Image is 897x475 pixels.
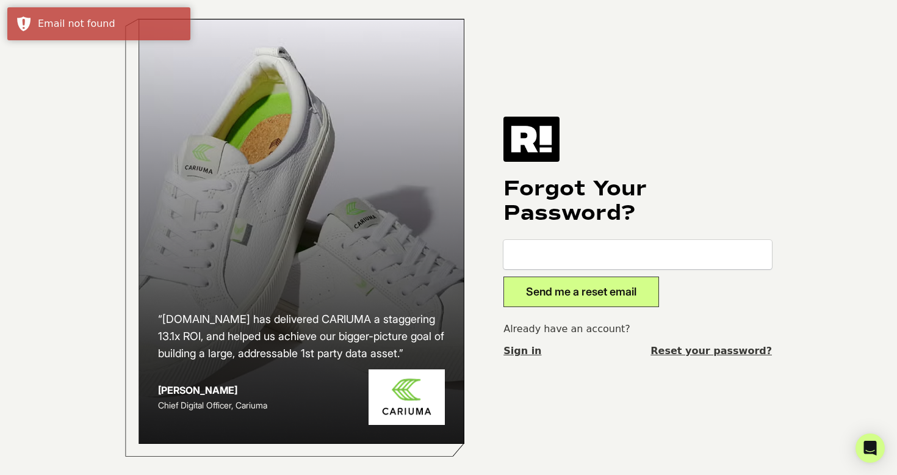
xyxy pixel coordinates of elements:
div: Email not found [38,16,181,31]
img: Cariuma [369,369,445,425]
h1: Forgot Your Password? [503,176,772,225]
a: Reset your password? [650,344,772,358]
p: Already have an account? [503,322,772,336]
button: Send me a reset email [503,277,659,307]
span: Chief Digital Officer, Cariuma [158,400,267,410]
h2: “[DOMAIN_NAME] has delivered CARIUMA a staggering 13.1x ROI, and helped us achieve our bigger-pic... [158,311,445,362]
img: Retention.com [503,117,560,162]
a: Sign in [503,344,541,358]
div: Open Intercom Messenger [856,433,885,463]
strong: [PERSON_NAME] [158,384,237,396]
